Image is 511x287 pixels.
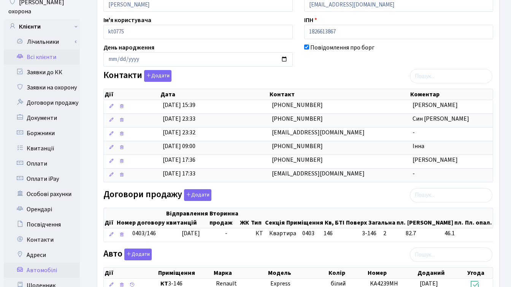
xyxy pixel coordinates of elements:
span: 2 [383,229,400,238]
span: 82.7 [406,229,438,238]
th: Контакт [269,89,409,100]
a: Посвідчення [4,217,80,232]
th: Дії [104,268,157,278]
a: Контакти [4,232,80,247]
th: Відправлення квитанцій [165,208,209,228]
th: Номер [367,268,417,278]
input: Пошук... [410,188,492,202]
span: [DATE] 17:33 [163,169,195,178]
span: [PHONE_NUMBER] [272,142,323,150]
th: Приміщення [157,268,213,278]
span: [DATE] [182,229,200,238]
th: Марка [213,268,267,278]
span: [DATE] 17:36 [163,156,195,164]
label: День народження [103,43,154,52]
span: Інна [413,142,424,150]
span: [DATE] 15:39 [163,101,195,109]
label: Авто [103,249,152,260]
span: - [413,169,415,178]
th: Дії [104,89,160,100]
a: Заявки до КК [4,65,80,80]
th: ЖК [239,208,250,228]
a: Додати [122,247,152,261]
a: Додати [142,69,171,82]
a: Лічильники [9,34,80,49]
span: 146 [324,229,333,238]
span: [DATE] 23:32 [163,128,195,137]
label: Ім'я користувача [103,16,151,25]
th: Номер договору [116,208,165,228]
a: Боржники [4,126,80,141]
span: Квартира [269,229,296,238]
label: Контакти [103,70,171,82]
span: [PERSON_NAME] [413,101,458,109]
th: Пл. опал. [464,208,493,228]
a: Клієнти [4,19,80,34]
label: Повідомлення про борг [310,43,375,52]
input: Пошук... [410,247,492,262]
a: Особові рахунки [4,187,80,202]
span: Син [PERSON_NAME] [413,115,469,123]
span: 0403/146 [132,229,156,238]
span: - [225,229,227,238]
th: Вторинна продаж [209,208,239,228]
button: Контакти [144,70,171,82]
th: Угода [467,268,493,278]
th: Доданий [417,268,467,278]
a: Автомобілі [4,263,80,278]
a: Заявки на охорону [4,80,80,95]
a: Адреси [4,247,80,263]
th: Колір [328,268,367,278]
th: Дії [104,208,116,228]
span: - [413,128,415,137]
th: Тип [250,208,264,228]
a: Орендарі [4,202,80,217]
th: [PERSON_NAME] пл. [406,208,464,228]
th: Загальна пл. [368,208,406,228]
span: КТ [255,229,263,238]
a: Всі клієнти [4,49,80,65]
button: Авто [124,249,152,260]
span: [PHONE_NUMBER] [272,115,323,123]
span: [PERSON_NAME] [413,156,458,164]
a: Оплати iPay [4,171,80,187]
th: Кв, БТІ [324,208,345,228]
label: ІПН [304,16,317,25]
span: [DATE] 09:00 [163,142,195,150]
a: Додати [182,188,211,201]
a: Договори продажу [4,95,80,110]
a: Квитанції [4,141,80,156]
span: 3-146 [362,229,377,238]
th: Дата [160,89,269,100]
a: Документи [4,110,80,126]
a: Оплати [4,156,80,171]
span: [PHONE_NUMBER] [272,101,323,109]
span: 0403 [302,229,314,238]
span: [DATE] 23:33 [163,115,195,123]
button: Договори продажу [184,189,211,201]
span: [EMAIL_ADDRESS][DOMAIN_NAME] [272,128,365,137]
label: Договори продажу [103,189,211,201]
span: [PHONE_NUMBER] [272,156,323,164]
th: Поверх [345,208,368,228]
span: 46.1 [444,229,496,238]
span: [EMAIL_ADDRESS][DOMAIN_NAME] [272,169,365,178]
th: Приміщення [286,208,324,228]
th: Секція [264,208,286,228]
th: Коментар [409,89,493,100]
input: Пошук... [410,69,492,83]
th: Модель [267,268,328,278]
